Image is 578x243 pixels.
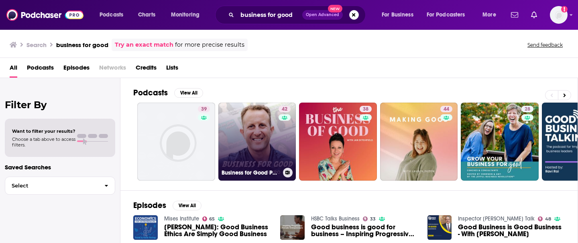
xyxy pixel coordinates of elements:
[5,183,98,188] span: Select
[458,224,565,237] span: Good Business is Good Business - With [PERSON_NAME]
[174,88,203,98] button: View All
[133,8,160,21] a: Charts
[370,217,376,221] span: 33
[380,103,458,181] a: 44
[360,106,372,112] a: 38
[137,103,215,181] a: 39
[561,6,568,12] svg: Add a profile image
[440,106,452,112] a: 44
[550,6,568,24] button: Show profile menu
[458,215,535,222] a: Inspector Toolbelt Talk
[280,215,305,240] img: Good business is good for business – Inspiring Progressive Business Leaders
[26,41,47,49] h3: Search
[209,217,215,221] span: 65
[311,224,418,237] a: Good business is good for business – Inspiring Progressive Business Leaders
[538,216,551,221] a: 48
[237,8,302,21] input: Search podcasts, credits, & more...
[138,9,155,21] span: Charts
[133,200,166,210] h2: Episodes
[202,216,215,221] a: 65
[27,61,54,78] a: Podcasts
[521,106,533,112] a: 28
[5,99,115,111] h2: Filter By
[222,169,280,176] h3: Business for Good Podcast
[525,41,565,48] button: Send feedback
[550,6,568,24] img: User Profile
[508,8,521,22] a: Show notifications dropdown
[6,7,83,23] img: Podchaser - Follow, Share and Rate Podcasts
[363,105,368,113] span: 38
[164,224,271,237] a: Yousif Almoayyed: Good Business Ethics Are Simply Good Business
[299,103,377,181] a: 38
[482,9,496,21] span: More
[164,215,199,222] a: Mises Institute
[458,224,565,237] a: Good Business is Good Business - With Randy Lima
[136,61,157,78] a: Credits
[376,8,423,21] button: open menu
[201,105,207,113] span: 39
[171,9,199,21] span: Monitoring
[63,61,90,78] a: Episodes
[133,215,158,240] img: Yousif Almoayyed: Good Business Ethics Are Simply Good Business
[12,128,75,134] span: Want to filter your results?
[56,41,108,49] h3: business for good
[99,61,126,78] span: Networks
[363,216,376,221] a: 33
[175,40,244,49] span: for more precise results
[477,8,506,21] button: open menu
[545,217,551,221] span: 48
[12,136,75,148] span: Choose a tab above to access filters.
[133,88,168,98] h2: Podcasts
[165,8,210,21] button: open menu
[198,106,210,112] a: 39
[282,105,287,113] span: 42
[525,105,530,113] span: 28
[421,8,477,21] button: open menu
[461,103,539,181] a: 28
[302,10,343,20] button: Open AdvancedNew
[311,215,360,222] a: HSBC Talks Business
[94,8,134,21] button: open menu
[166,61,178,78] a: Lists
[164,224,271,237] span: [PERSON_NAME]: Good Business Ethics Are Simply Good Business
[115,40,173,49] a: Try an exact match
[133,88,203,98] a: PodcastsView All
[223,6,373,24] div: Search podcasts, credits, & more...
[444,105,449,113] span: 44
[173,201,201,210] button: View All
[10,61,17,78] a: All
[133,200,201,210] a: EpisodesView All
[279,106,291,112] a: 42
[427,9,465,21] span: For Podcasters
[100,9,123,21] span: Podcasts
[528,8,540,22] a: Show notifications dropdown
[427,215,452,240] img: Good Business is Good Business - With Randy Lima
[218,103,296,181] a: 42Business for Good Podcast
[328,5,342,12] span: New
[5,163,115,171] p: Saved Searches
[5,177,115,195] button: Select
[382,9,413,21] span: For Business
[550,6,568,24] span: Logged in as cmand-c
[306,13,339,17] span: Open Advanced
